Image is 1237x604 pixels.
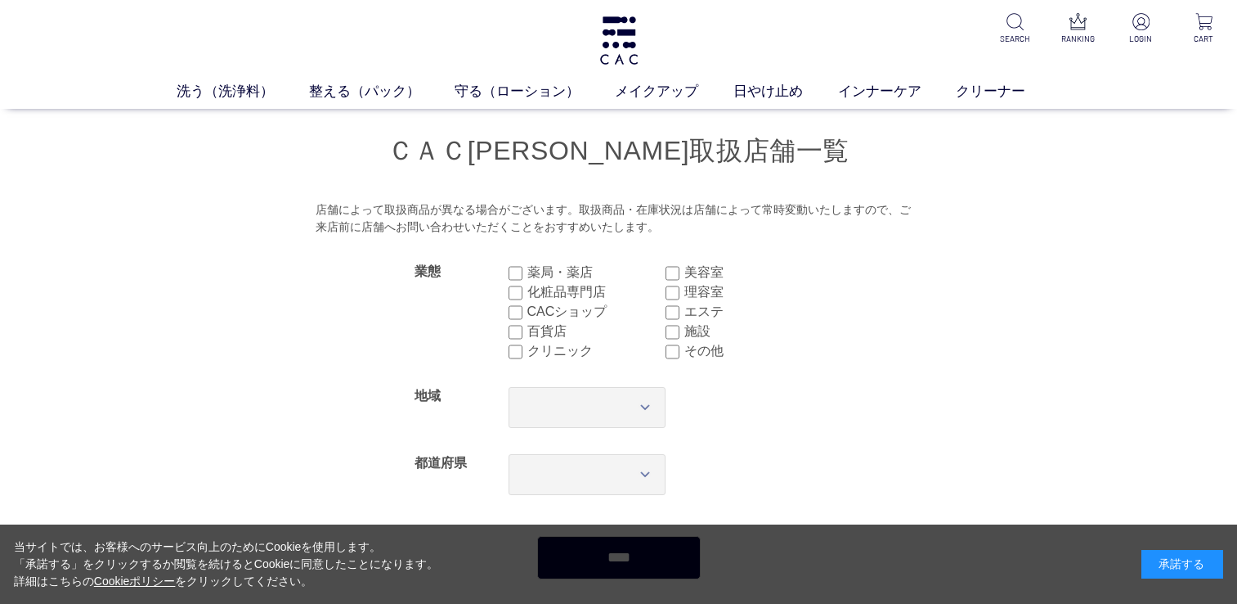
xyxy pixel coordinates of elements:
[684,302,822,322] label: エステ
[733,81,838,102] a: 日やけ止め
[415,456,467,470] label: 都道府県
[995,33,1035,45] p: SEARCH
[316,201,921,237] div: 店舗によって取扱商品が異なる場合がございます。取扱商品・在庫状況は店舗によって常時変動いたしますので、ご来店前に店舗へお問い合わせいただくことをおすすめいたします。
[527,282,666,302] label: 化粧品専門店
[684,282,822,302] label: 理容室
[177,81,309,102] a: 洗う（洗浄料）
[1121,33,1161,45] p: LOGIN
[415,264,441,278] label: 業態
[684,341,822,361] label: その他
[527,341,666,361] label: クリニック
[1184,13,1224,45] a: CART
[1141,550,1223,579] div: 承諾する
[615,81,733,102] a: メイクアップ
[210,133,1028,169] h1: ＣＡＣ[PERSON_NAME]取扱店舗一覧
[684,263,822,282] label: 美容室
[527,263,666,282] label: 薬局・薬店
[838,81,957,102] a: インナーケア
[1121,13,1161,45] a: LOGIN
[94,575,176,588] a: Cookieポリシー
[1184,33,1224,45] p: CART
[956,81,1060,102] a: クリーナー
[598,16,640,65] img: logo
[1058,33,1098,45] p: RANKING
[14,539,439,590] div: 当サイトでは、お客様へのサービス向上のためにCookieを使用します。 「承諾する」をクリックするか閲覧を続けるとCookieに同意したことになります。 詳細はこちらの をクリックしてください。
[995,13,1035,45] a: SEARCH
[415,389,441,403] label: 地域
[527,322,666,341] label: 百貨店
[309,81,455,102] a: 整える（パック）
[684,322,822,341] label: 施設
[1058,13,1098,45] a: RANKING
[527,302,666,322] label: CACショップ
[455,81,615,102] a: 守る（ローション）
